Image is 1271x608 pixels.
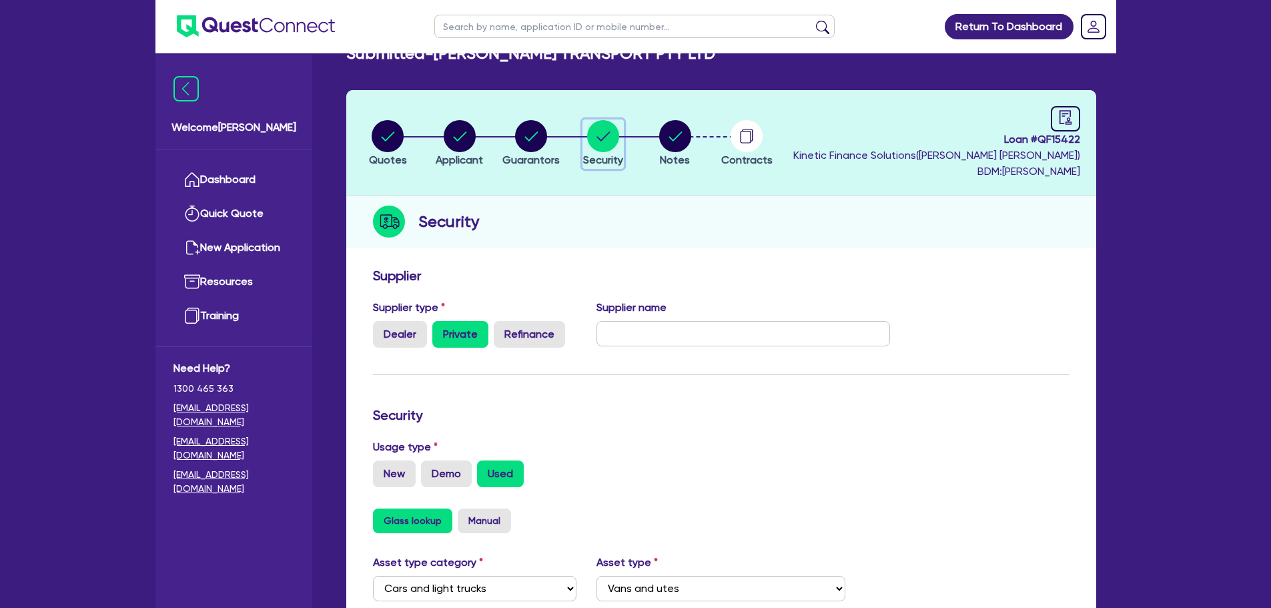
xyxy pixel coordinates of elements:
span: Quotes [369,154,407,166]
a: Dropdown toggle [1076,9,1111,44]
label: Usage type [373,439,438,455]
span: Contracts [721,154,773,166]
button: Guarantors [502,119,560,169]
label: Supplier name [596,300,667,316]
span: Kinetic Finance Solutions ( [PERSON_NAME] [PERSON_NAME] ) [793,149,1080,162]
label: Demo [421,461,472,487]
span: Applicant [436,154,483,166]
h3: Supplier [373,268,1070,284]
span: Notes [660,154,690,166]
img: quest-connect-logo-blue [177,15,335,37]
label: Dealer [373,321,427,348]
a: Resources [173,265,294,299]
a: Quick Quote [173,197,294,231]
img: new-application [184,240,200,256]
a: New Application [173,231,294,265]
span: Loan # QF15422 [793,131,1080,147]
img: training [184,308,200,324]
button: Manual [458,509,511,533]
label: Refinance [494,321,565,348]
button: Glass lookup [373,509,452,533]
label: Asset type category [373,555,483,571]
h2: Security [418,210,479,234]
a: Return To Dashboard [945,14,1074,39]
label: Private [432,321,488,348]
label: Used [477,461,524,487]
span: Security [583,154,623,166]
a: Dashboard [173,163,294,197]
button: Applicant [435,119,484,169]
span: Guarantors [502,154,560,166]
a: [EMAIL_ADDRESS][DOMAIN_NAME] [173,434,294,463]
button: Notes [659,119,692,169]
label: Asset type [596,555,658,571]
span: 1300 465 363 [173,382,294,396]
label: New [373,461,416,487]
button: Quotes [368,119,408,169]
button: Security [582,119,624,169]
img: resources [184,274,200,290]
span: audit [1058,110,1073,125]
h2: Submitted - [PERSON_NAME] TRANSPORT PTY LTD [346,44,715,63]
img: step-icon [373,206,405,238]
img: icon-menu-close [173,76,199,101]
input: Search by name, application ID or mobile number... [434,15,835,38]
span: Need Help? [173,360,294,376]
img: quick-quote [184,206,200,222]
h3: Security [373,407,1070,423]
span: Welcome [PERSON_NAME] [171,119,296,135]
a: [EMAIL_ADDRESS][DOMAIN_NAME] [173,468,294,496]
button: Contracts [721,119,773,169]
a: Training [173,299,294,333]
label: Supplier type [373,300,445,316]
span: BDM: [PERSON_NAME] [793,164,1080,180]
a: [EMAIL_ADDRESS][DOMAIN_NAME] [173,401,294,429]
